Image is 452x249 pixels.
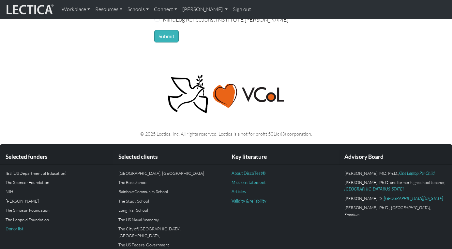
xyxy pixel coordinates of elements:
label: MindLog Reflections: INSTITUTE [PERSON_NAME] [163,15,288,24]
p: [PERSON_NAME].D., [344,195,446,202]
p: [PERSON_NAME], Ph.D. and former high school teacher, [344,179,446,192]
a: Schools [125,3,151,16]
p: The Ross School [118,179,220,186]
a: Connect [151,3,180,16]
p: NIH [6,188,108,195]
em: , [GEOGRAPHIC_DATA], Emeritus [344,205,431,217]
p: The Simpson Foundation [6,207,108,213]
p: The US Federal Government [118,241,220,248]
a: One Laptop Per Child [399,171,435,176]
a: Workplace [59,3,93,16]
div: Advisory Board [339,150,452,164]
p: The City of [GEOGRAPHIC_DATA], [GEOGRAPHIC_DATA] [118,225,220,239]
a: Resources [93,3,125,16]
div: Selected clients [113,150,226,164]
img: lecticalive [5,3,54,16]
img: Peace, love, VCoL [166,74,286,115]
p: Long Trail School [118,207,220,213]
a: [PERSON_NAME] [180,3,230,16]
p: The US Naval Academy [118,216,220,223]
a: [GEOGRAPHIC_DATA][US_STATE] [344,186,404,191]
a: [GEOGRAPHIC_DATA][US_STATE] [384,196,443,201]
button: Submit [154,30,179,42]
a: Mission statement [232,180,266,185]
div: Key literature [226,150,339,164]
p: © 2025 Lectica, Inc. All rights reserved. Lectica is a not for profit 501(c)(3) corporation. [44,130,408,138]
p: The Spencer Foundation [6,179,108,186]
a: Articles [232,189,246,194]
div: Selected funders [0,150,113,164]
a: About DiscoTest® [232,171,265,176]
p: The Leopold Foundation [6,216,108,223]
p: Rainbow Community School [118,188,220,195]
a: Donor list [6,226,23,231]
p: [PERSON_NAME] [6,198,108,204]
a: Validity & reliability [232,198,266,204]
p: [PERSON_NAME], Ph.D. [344,204,446,218]
p: The Study School [118,198,220,204]
p: IES (US Department of Education) [6,170,108,176]
p: [GEOGRAPHIC_DATA], [GEOGRAPHIC_DATA] [118,170,220,176]
p: [PERSON_NAME], MD, Ph.D., [344,170,446,176]
a: Sign out [230,3,254,16]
